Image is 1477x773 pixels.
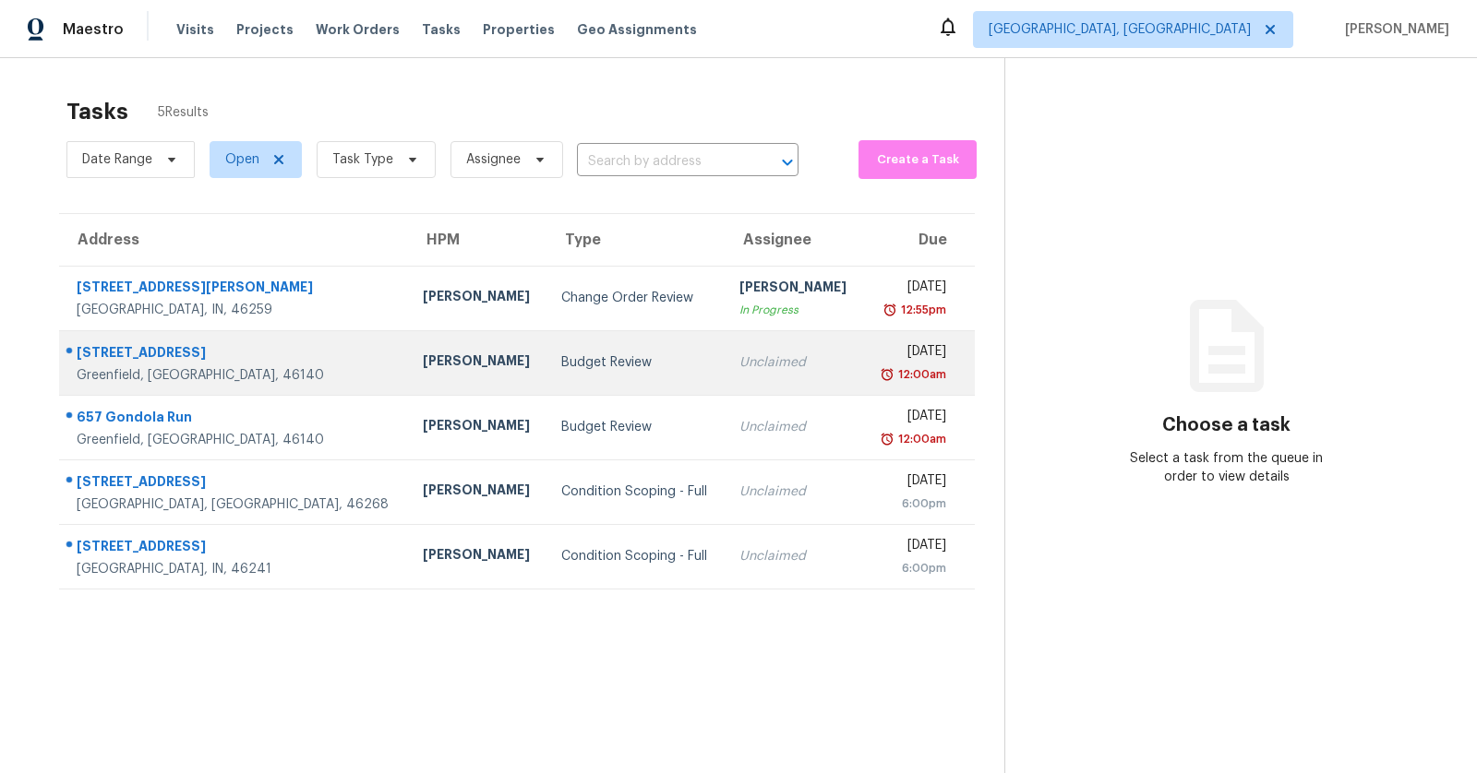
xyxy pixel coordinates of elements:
span: Projects [236,20,294,39]
div: [PERSON_NAME] [739,278,848,301]
div: [GEOGRAPHIC_DATA], IN, 46259 [77,301,393,319]
th: Type [546,214,725,266]
div: 6:00pm [878,494,946,513]
span: 5 Results [158,103,209,122]
div: Unclaimed [739,547,848,565]
div: [STREET_ADDRESS] [77,537,393,560]
span: Open [225,150,259,169]
span: Geo Assignments [577,20,697,39]
div: 657 Gondola Run [77,408,393,431]
th: Due [863,214,975,266]
div: Condition Scoping - Full [561,547,710,565]
span: Tasks [422,23,461,36]
h3: Choose a task [1162,416,1291,434]
div: 12:00am [895,430,946,448]
span: Properties [483,20,555,39]
div: [PERSON_NAME] [423,351,532,375]
th: Assignee [725,214,863,266]
div: [DATE] [878,278,946,301]
div: Unclaimed [739,482,848,501]
div: Greenfield, [GEOGRAPHIC_DATA], 46140 [77,431,393,449]
img: Overdue Alarm Icon [880,365,895,384]
th: Address [59,214,408,266]
span: Task Type [332,150,393,169]
span: Assignee [466,150,521,169]
span: Work Orders [316,20,400,39]
span: Create a Task [868,149,967,171]
div: Unclaimed [739,418,848,436]
div: In Progress [739,301,848,319]
div: [DATE] [878,471,946,494]
div: [PERSON_NAME] [423,416,532,439]
div: Condition Scoping - Full [561,482,710,501]
div: 12:00am [895,365,946,384]
img: Overdue Alarm Icon [880,430,895,448]
span: Visits [176,20,214,39]
div: 12:55pm [897,301,946,319]
span: [PERSON_NAME] [1338,20,1449,39]
button: Open [775,149,800,175]
div: Select a task from the queue in order to view details [1116,449,1338,486]
span: Date Range [82,150,152,169]
div: Greenfield, [GEOGRAPHIC_DATA], 46140 [77,366,393,385]
div: [STREET_ADDRESS] [77,343,393,366]
button: Create a Task [859,140,977,179]
img: Overdue Alarm Icon [883,301,897,319]
div: [PERSON_NAME] [423,545,532,568]
div: [DATE] [878,536,946,559]
div: [PERSON_NAME] [423,481,532,504]
th: HPM [408,214,546,266]
input: Search by address [577,148,747,176]
div: Budget Review [561,418,710,436]
div: [GEOGRAPHIC_DATA], IN, 46241 [77,560,393,578]
div: Budget Review [561,353,710,372]
div: [DATE] [878,342,946,365]
div: 6:00pm [878,559,946,577]
h2: Tasks [66,102,128,121]
span: Maestro [63,20,124,39]
div: [STREET_ADDRESS][PERSON_NAME] [77,278,393,301]
div: [PERSON_NAME] [423,287,532,310]
div: [GEOGRAPHIC_DATA], [GEOGRAPHIC_DATA], 46268 [77,495,393,514]
div: Change Order Review [561,289,710,307]
span: [GEOGRAPHIC_DATA], [GEOGRAPHIC_DATA] [989,20,1251,39]
div: [DATE] [878,407,946,430]
div: Unclaimed [739,353,848,372]
div: [STREET_ADDRESS] [77,472,393,495]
